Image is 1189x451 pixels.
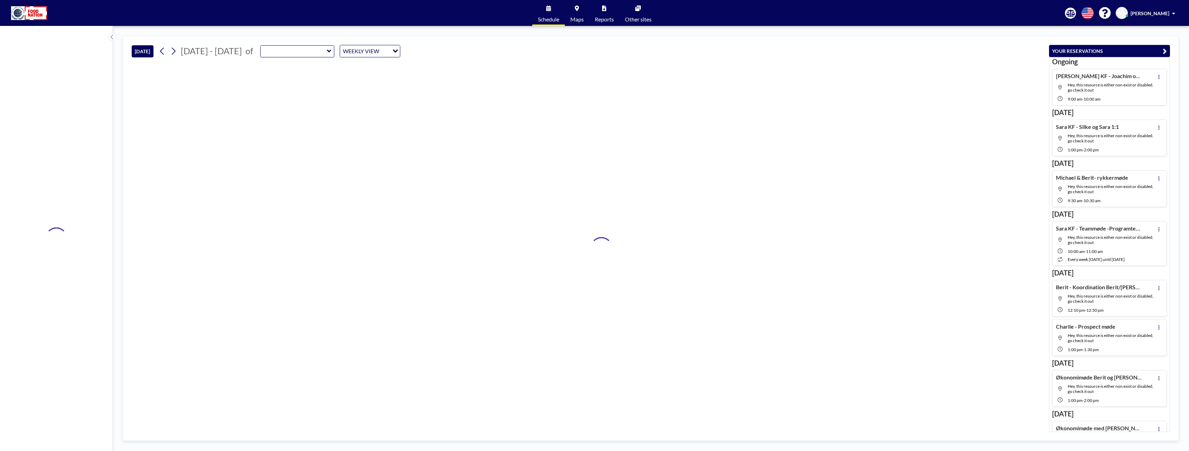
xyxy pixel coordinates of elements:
span: 10:30 AM [1084,198,1101,203]
span: 1:00 PM [1068,398,1083,403]
h4: [PERSON_NAME] KF - Joachim og [PERSON_NAME] [1056,73,1142,79]
span: Hey, this resource is either non exist or disabled, go check it out [1068,133,1153,143]
span: Hey, this resource is either non exist or disabled, go check it out [1068,82,1153,93]
h4: Økonomimøde Berit og [PERSON_NAME] [1056,374,1142,381]
h3: [DATE] [1052,210,1167,218]
h4: Økonomimøde med [PERSON_NAME] [1056,425,1142,432]
h4: Sara KF - Silke og Sara 1:1 [1056,123,1119,130]
h4: Sara KF - Teammøde -Programteam [1056,225,1142,232]
div: Search for option [340,45,400,57]
span: 11:00 AM [1086,249,1103,254]
span: - [1083,347,1084,352]
h4: Michael & Berit- rykkermøde [1056,174,1128,181]
span: MS [1118,10,1125,16]
span: of [245,46,253,56]
h4: Charlie - Prospect møde [1056,323,1115,330]
span: Hey, this resource is either non exist or disabled, go check it out [1068,384,1153,394]
span: Hey, this resource is either non exist or disabled, go check it out [1068,184,1153,194]
button: YOUR RESERVATIONS [1049,45,1170,57]
span: 1:30 PM [1084,347,1099,352]
span: 9:30 AM [1068,198,1082,203]
span: Hey, this resource is either non exist or disabled, go check it out [1068,235,1153,245]
h3: [DATE] [1052,269,1167,277]
input: Search for option [381,47,388,56]
span: every week [DATE] until [DATE] [1068,257,1125,262]
span: 12:50 PM [1086,308,1104,313]
span: - [1083,147,1084,152]
span: 2:00 PM [1084,147,1099,152]
h4: Berit - Koordination Berit/[PERSON_NAME] [1056,284,1142,291]
span: [DATE] - [DATE] [181,46,242,56]
span: 2:00 PM [1084,398,1099,403]
span: - [1083,398,1084,403]
button: [DATE] [132,45,153,57]
span: WEEKLY VIEW [341,47,381,56]
span: - [1085,249,1086,254]
span: Reports [595,17,614,22]
span: Other sites [625,17,652,22]
h3: [DATE] [1052,410,1167,418]
h3: [DATE] [1052,359,1167,367]
span: 9:00 AM [1068,96,1082,102]
span: - [1085,308,1086,313]
span: Maps [570,17,584,22]
h3: Ongoing [1052,57,1167,66]
span: - [1082,96,1084,102]
span: Schedule [538,17,559,22]
span: Hey, this resource is either non exist or disabled, go check it out [1068,333,1153,343]
h3: [DATE] [1052,108,1167,117]
span: 1:00 PM [1068,347,1083,352]
span: 10:00 AM [1068,249,1085,254]
span: 12:10 PM [1068,308,1085,313]
span: [PERSON_NAME] [1131,10,1169,16]
span: 1:00 PM [1068,147,1083,152]
h3: [DATE] [1052,159,1167,168]
img: organization-logo [11,6,47,20]
span: Hey, this resource is either non exist or disabled, go check it out [1068,293,1153,304]
span: - [1082,198,1084,203]
span: 10:00 AM [1084,96,1101,102]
